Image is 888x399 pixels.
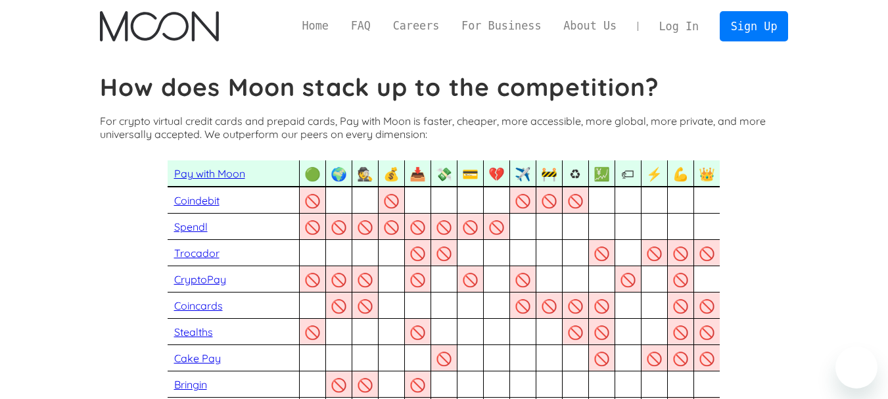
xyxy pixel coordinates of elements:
iframe: Button to launch messaging window [835,346,877,388]
img: Moon Logo [100,11,219,41]
a: Stealths [174,325,213,339]
a: Pay with Moon [174,167,245,180]
a: Sign Up [720,11,788,41]
a: Bringin [174,378,207,391]
a: About Us [552,18,628,34]
a: Spendl [174,220,208,233]
a: home [100,11,219,41]
a: FAQ [340,18,382,34]
h1: How does Moon stack up to the competition? [100,72,787,102]
a: Careers [382,18,450,34]
a: Cake Pay [174,352,221,365]
a: Trocador [174,246,220,260]
a: Coincards [174,299,223,312]
a: For Business [450,18,552,34]
a: Coindebit [174,194,220,207]
a: CryptoPay [174,273,226,286]
p: For crypto virtual credit cards and prepaid cards, Pay with Moon is faster, cheaper, more accessi... [100,114,787,141]
a: Log In [648,12,710,41]
a: Home [291,18,340,34]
